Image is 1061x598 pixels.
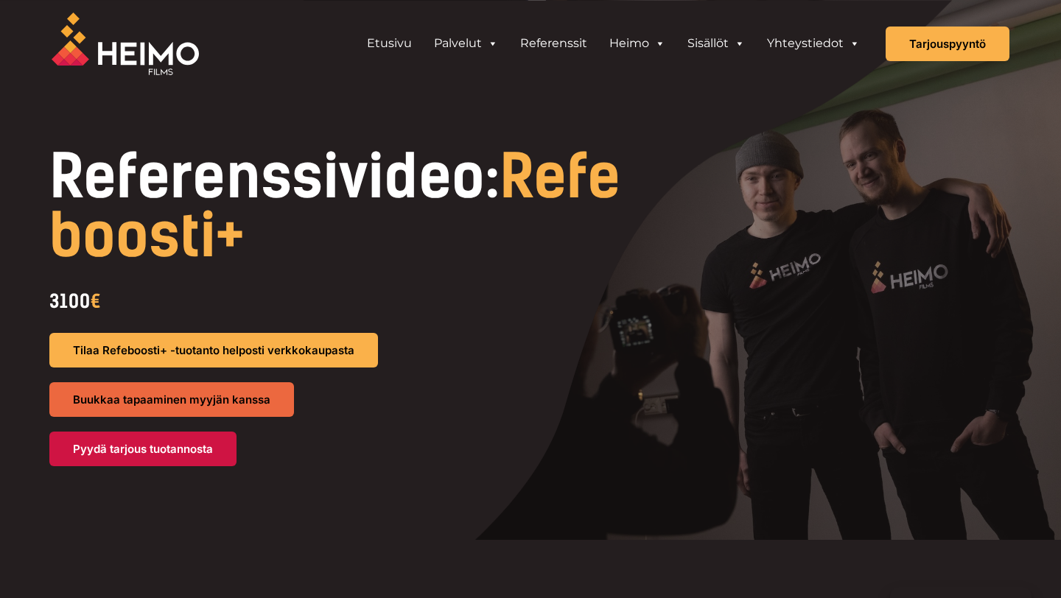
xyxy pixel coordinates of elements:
[756,29,871,58] a: Yhteystiedot
[423,29,509,58] a: Palvelut
[886,27,1009,61] a: Tarjouspyyntö
[349,29,878,58] aside: Header Widget 1
[73,443,213,454] span: Pyydä tarjous tuotannosta
[49,382,294,417] a: Buukkaa tapaaminen myyjän kanssa
[49,284,631,318] div: 3100
[49,141,620,271] span: Refeboosti+
[676,29,756,58] a: Sisällöt
[49,147,631,265] h1: Referenssivideo:
[73,394,270,405] span: Buukkaa tapaaminen myyjän kanssa
[598,29,676,58] a: Heimo
[356,29,423,58] a: Etusivu
[91,290,101,312] span: €
[73,345,354,356] span: Tilaa Refeboosti+ -tuotanto helposti verkkokaupasta
[49,432,237,466] a: Pyydä tarjous tuotannosta
[509,29,598,58] a: Referenssit
[49,333,378,367] a: Tilaa Refeboosti+ -tuotanto helposti verkkokaupasta
[52,13,199,75] img: Heimo Filmsin logo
